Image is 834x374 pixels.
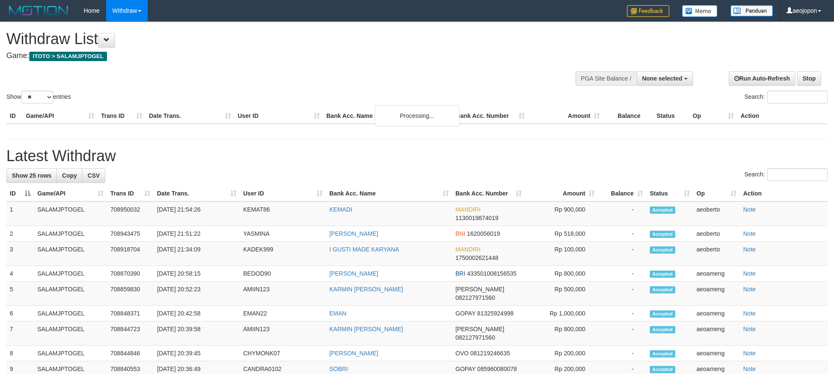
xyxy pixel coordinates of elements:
th: Date Trans. [146,108,234,124]
td: [DATE] 20:58:15 [154,266,240,282]
td: 4 [6,266,34,282]
td: 5 [6,282,34,306]
td: SALAMJPTOGEL [34,201,107,226]
th: Bank Acc. Number: activate to sort column ascending [452,186,525,201]
label: Search: [744,91,828,103]
td: [DATE] 21:54:26 [154,201,240,226]
td: [DATE] 20:42:58 [154,306,240,321]
a: Note [743,366,756,372]
td: Rp 200,000 [525,346,598,361]
a: Note [743,310,756,317]
a: [PERSON_NAME] [329,270,378,277]
span: Accepted [650,246,675,254]
h4: Game: [6,52,548,60]
td: 8 [6,346,34,361]
a: Note [743,270,756,277]
a: SOBRI [329,366,348,372]
input: Search: [767,168,828,181]
td: - [598,306,646,321]
td: SALAMJPTOGEL [34,266,107,282]
img: panduan.png [730,5,773,17]
td: 2 [6,226,34,242]
a: Stop [797,71,821,86]
a: Show 25 rows [6,168,57,183]
th: Op: activate to sort column ascending [693,186,740,201]
td: aeoameng [693,346,740,361]
span: Accepted [650,350,675,357]
a: Note [743,286,756,293]
span: None selected [642,75,682,82]
span: MANDIRI [455,246,480,253]
a: KARMIN [PERSON_NAME] [329,326,403,332]
a: KARMIN [PERSON_NAME] [329,286,403,293]
a: [PERSON_NAME] [329,230,378,237]
td: Rp 100,000 [525,242,598,266]
a: Note [743,350,756,357]
a: Note [743,230,756,237]
td: KEMAT86 [240,201,326,226]
td: aeoameng [693,266,740,282]
select: Showentries [21,91,53,103]
td: YASMINA [240,226,326,242]
td: aeoberto [693,226,740,242]
td: 1 [6,201,34,226]
td: - [598,321,646,346]
td: - [598,242,646,266]
span: GOPAY [455,310,475,317]
span: MANDIRI [455,206,480,213]
th: Amount: activate to sort column ascending [525,186,598,201]
th: ID [6,108,22,124]
span: Copy [62,172,77,179]
label: Search: [744,168,828,181]
td: SALAMJPTOGEL [34,282,107,306]
span: Accepted [650,310,675,318]
a: CSV [82,168,105,183]
img: Feedback.jpg [627,5,669,17]
td: aeoameng [693,306,740,321]
span: Copy 81325924998 to clipboard [477,310,514,317]
a: KEMADI [329,206,352,213]
span: GOPAY [455,366,475,372]
td: 708848371 [107,306,154,321]
a: Copy [56,168,82,183]
span: BRI [455,270,465,277]
input: Search: [767,91,828,103]
td: Rp 500,000 [525,282,598,306]
td: 7 [6,321,34,346]
span: [PERSON_NAME] [455,326,504,332]
span: Accepted [650,207,675,214]
a: [PERSON_NAME] [329,350,378,357]
span: OVO [455,350,469,357]
th: Game/API: activate to sort column ascending [34,186,107,201]
th: Bank Acc. Number [453,108,528,124]
th: Amount [528,108,603,124]
span: Accepted [650,286,675,293]
th: Date Trans.: activate to sort column ascending [154,186,240,201]
td: - [598,266,646,282]
a: Note [743,206,756,213]
img: MOTION_logo.png [6,4,71,17]
th: Trans ID: activate to sort column ascending [107,186,154,201]
td: Rp 1,000,000 [525,306,598,321]
td: aeoameng [693,282,740,306]
th: User ID: activate to sort column ascending [240,186,326,201]
span: Copy 1750002621448 to clipboard [455,254,498,261]
span: [PERSON_NAME] [455,286,504,293]
span: Accepted [650,326,675,333]
td: aeoameng [693,321,740,346]
div: Processing... [375,105,460,126]
td: - [598,346,646,361]
td: - [598,282,646,306]
a: EMAN [329,310,346,317]
td: [DATE] 21:34:09 [154,242,240,266]
td: 708918704 [107,242,154,266]
span: Accepted [650,271,675,278]
th: Action [740,186,828,201]
td: AMIIN123 [240,282,326,306]
span: Accepted [650,366,675,373]
td: [DATE] 20:52:23 [154,282,240,306]
th: Status [653,108,689,124]
td: Rp 800,000 [525,266,598,282]
th: ID: activate to sort column descending [6,186,34,201]
th: Action [737,108,828,124]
